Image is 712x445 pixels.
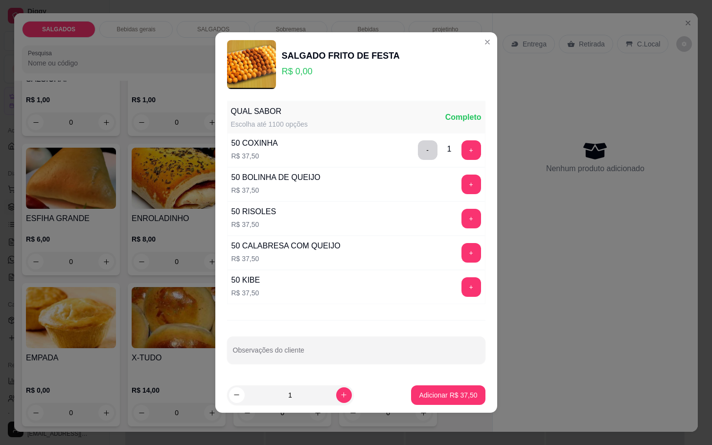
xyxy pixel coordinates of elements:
[231,137,278,149] div: 50 COXINHA
[336,387,352,403] button: increase-product-quantity
[282,49,400,63] div: SALGADO FRITO DE FESTA
[231,240,341,252] div: 50 CALABRESA COM QUEIJO
[461,175,481,194] button: add
[231,254,341,264] p: R$ 37,50
[231,119,308,129] div: Escolha até 1100 opções
[233,349,480,359] input: Observações do cliente
[231,106,308,117] div: QUAL SABOR
[447,143,452,155] div: 1
[445,111,482,123] div: Completo
[231,220,276,229] p: R$ 37,50
[282,65,400,78] p: R$ 0,00
[229,387,245,403] button: decrease-product-quantity
[461,277,481,297] button: add
[461,243,481,263] button: add
[411,385,485,405] button: Adicionar R$ 37,50
[419,390,477,400] p: Adicionar R$ 37,50
[480,34,495,50] button: Close
[231,274,260,286] div: 50 KIBE
[461,140,481,160] button: add
[231,172,321,183] div: 50 BOLINHA DE QUEIJO
[231,151,278,161] p: R$ 37,50
[418,140,437,160] button: delete
[231,206,276,218] div: 50 RISOLES
[461,209,481,228] button: add
[227,40,276,89] img: product-image
[231,288,260,298] p: R$ 37,50
[231,185,321,195] p: R$ 37,50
